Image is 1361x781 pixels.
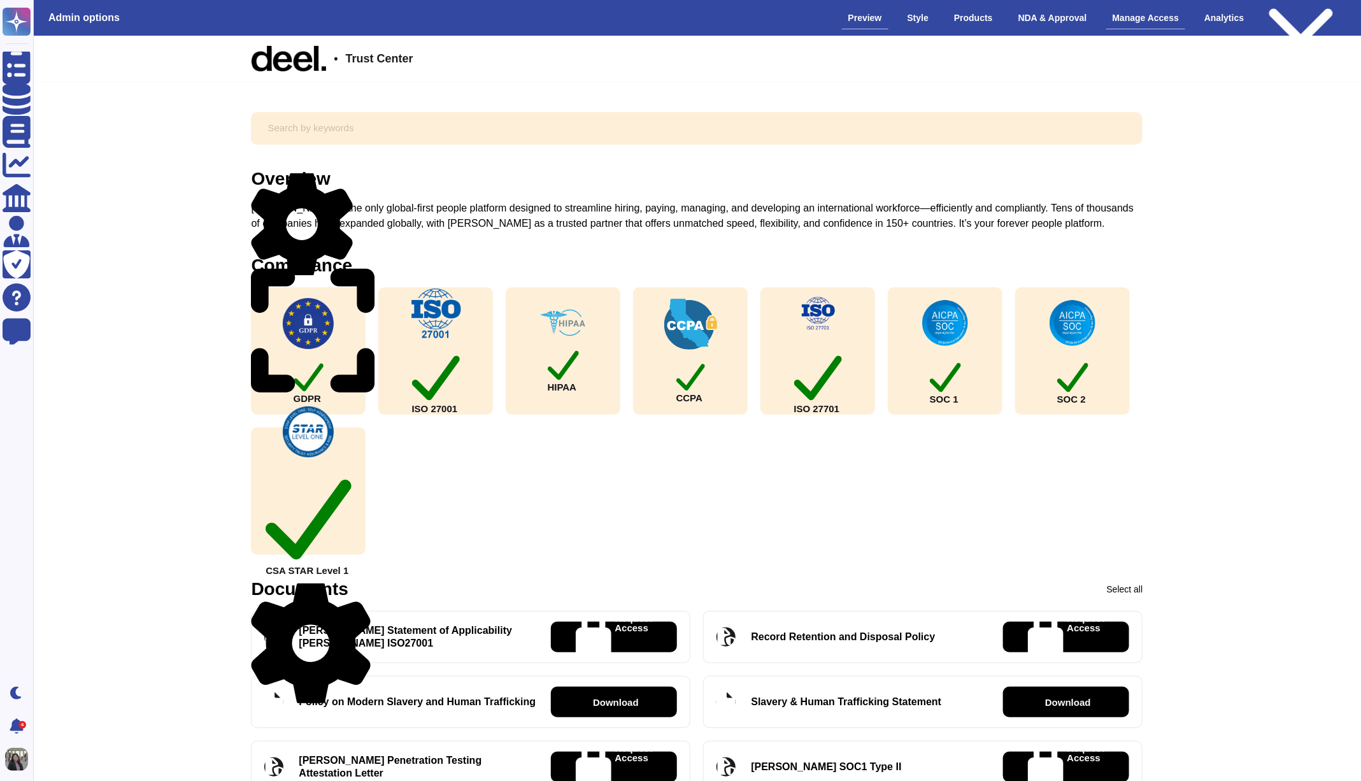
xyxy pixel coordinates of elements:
[1107,585,1143,594] div: Select all
[1012,7,1094,29] div: NDA & Approval
[842,7,888,29] div: Preview
[664,299,716,350] img: check
[615,613,652,661] p: Request Access
[266,468,351,575] div: CSA STAR Level 1
[676,360,706,403] div: CCPA
[346,53,413,64] span: Trust Center
[299,754,536,780] div: [PERSON_NAME] Penetration Testing Attestation Letter
[1106,7,1186,29] div: Manage Access
[751,761,901,773] div: [PERSON_NAME] SOC1 Type II
[299,696,536,708] div: Policy on Modern Slavery and Human Trafficking
[541,310,585,336] img: check
[251,170,331,188] div: Overview
[299,624,536,650] div: [PERSON_NAME] Statement of Applicability [PERSON_NAME] ISO27001
[334,53,338,64] span: •
[593,698,639,707] p: Download
[794,349,843,414] div: ISO 27701
[283,406,334,457] img: check
[548,347,580,392] div: HIPAA
[901,7,935,29] div: Style
[792,288,843,339] img: check
[1057,359,1088,404] div: SOC 2
[751,631,935,643] div: Record Retention and Disposal Policy
[294,359,324,403] div: GDPR
[409,288,463,339] img: check
[920,297,971,348] img: check
[1067,613,1104,661] p: Request Access
[1047,297,1098,348] img: check
[5,748,28,771] img: user
[751,696,941,708] div: Slavery & Human Trafficking Statement
[251,257,352,275] div: Compliance
[48,11,120,24] h3: Admin options
[948,7,999,29] div: Products
[412,349,460,414] div: ISO 27001
[18,721,26,729] div: 4
[251,201,1143,231] div: [PERSON_NAME] is the only global-first people platform designed to streamline hiring, paying, man...
[1198,7,1250,29] div: Analytics
[251,580,348,598] div: Documents
[1045,698,1091,707] p: Download
[930,359,961,404] div: SOC 1
[260,117,1134,140] input: Search by keywords
[252,46,327,71] img: Company Banner
[3,745,37,773] button: user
